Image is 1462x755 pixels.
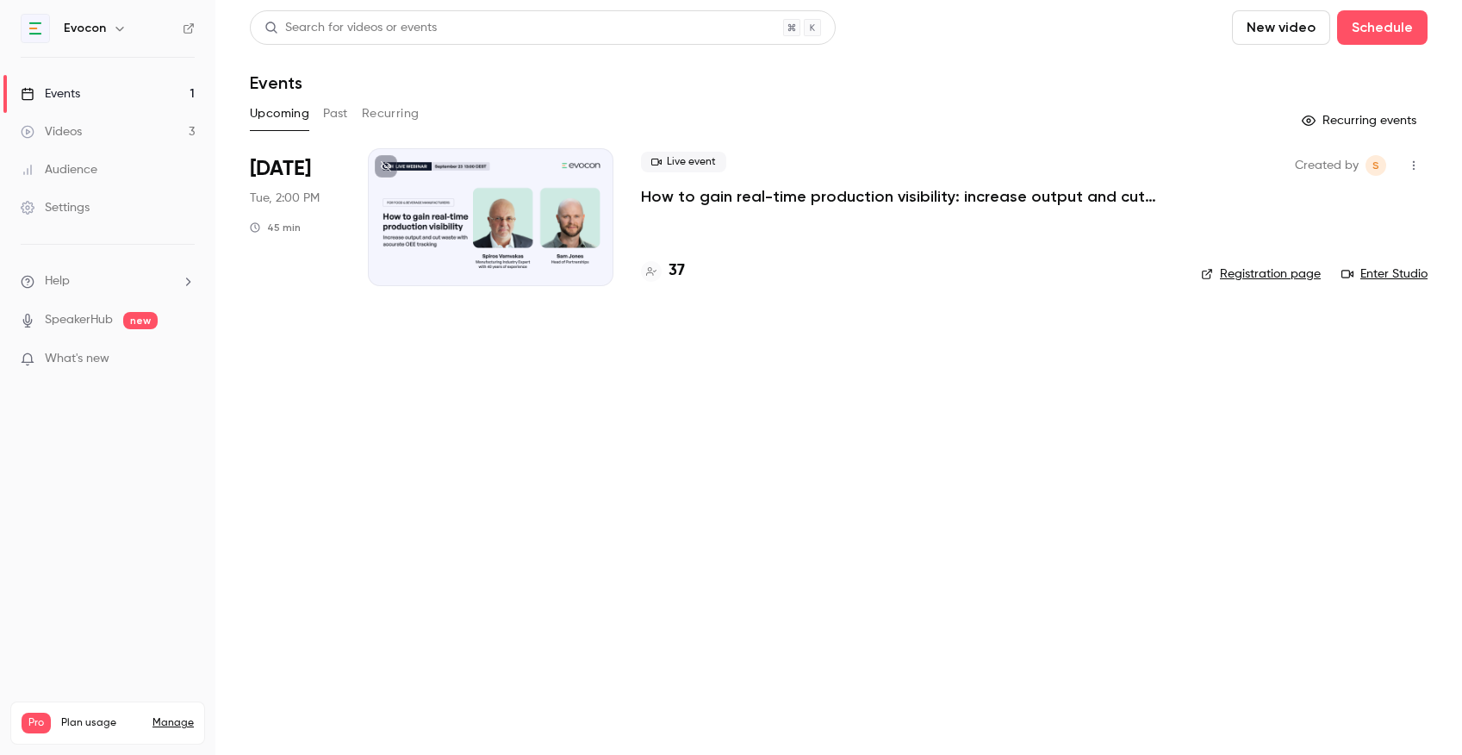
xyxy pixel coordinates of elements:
[123,312,158,329] span: new
[264,19,437,37] div: Search for videos or events
[21,85,80,103] div: Events
[1295,155,1359,176] span: Created by
[1341,265,1428,283] a: Enter Studio
[250,72,302,93] h1: Events
[64,20,106,37] h6: Evocon
[45,350,109,368] span: What's new
[641,186,1158,207] a: How to gain real-time production visibility: increase output and cut waste with accurate OEE trac...
[1294,107,1428,134] button: Recurring events
[22,15,49,42] img: Evocon
[250,190,320,207] span: Tue, 2:00 PM
[21,272,195,290] li: help-dropdown-opener
[61,716,142,730] span: Plan usage
[1201,265,1321,283] a: Registration page
[323,100,348,128] button: Past
[250,155,311,183] span: [DATE]
[152,716,194,730] a: Manage
[174,352,195,367] iframe: Noticeable Trigger
[1366,155,1386,176] span: Anna-Liisa Staskevits
[669,259,685,283] h4: 37
[1372,155,1379,176] span: S
[362,100,420,128] button: Recurring
[21,199,90,216] div: Settings
[1337,10,1428,45] button: Schedule
[21,161,97,178] div: Audience
[250,100,309,128] button: Upcoming
[641,152,726,172] span: Live event
[21,123,82,140] div: Videos
[250,221,301,234] div: 45 min
[22,713,51,733] span: Pro
[45,272,70,290] span: Help
[45,311,113,329] a: SpeakerHub
[250,148,340,286] div: Sep 23 Tue, 2:00 PM (Europe/Tallinn)
[641,259,685,283] a: 37
[1232,10,1330,45] button: New video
